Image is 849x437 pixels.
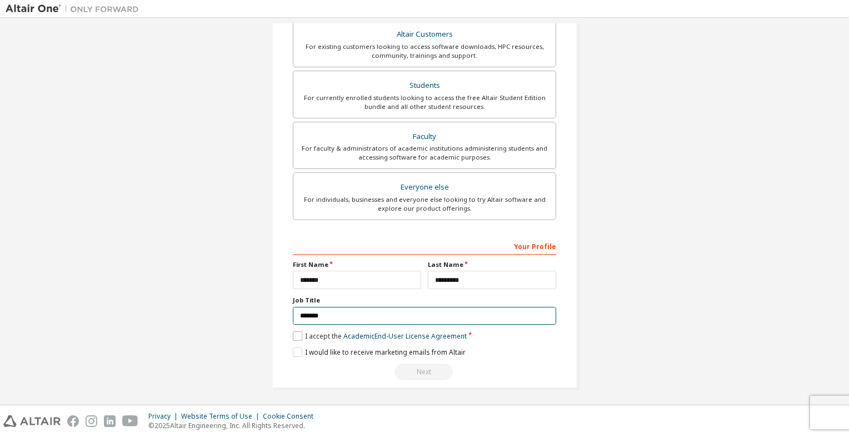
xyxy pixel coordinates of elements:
div: Privacy [148,412,181,421]
div: Cookie Consent [263,412,320,421]
div: Everyone else [300,180,549,195]
label: I accept the [293,331,467,341]
p: © 2025 Altair Engineering, Inc. All Rights Reserved. [148,421,320,430]
img: instagram.svg [86,415,97,427]
div: Altair Customers [300,27,549,42]
div: Read and acccept EULA to continue [293,364,556,380]
img: linkedin.svg [104,415,116,427]
img: youtube.svg [122,415,138,427]
img: facebook.svg [67,415,79,427]
label: Job Title [293,296,556,305]
div: Website Terms of Use [181,412,263,421]
img: altair_logo.svg [3,415,61,427]
div: For existing customers looking to access software downloads, HPC resources, community, trainings ... [300,42,549,60]
div: Your Profile [293,237,556,255]
div: For currently enrolled students looking to access the free Altair Student Edition bundle and all ... [300,93,549,111]
div: Faculty [300,129,549,145]
label: First Name [293,260,421,269]
div: For faculty & administrators of academic institutions administering students and accessing softwa... [300,144,549,162]
label: I would like to receive marketing emails from Altair [293,347,466,357]
div: For individuals, businesses and everyone else looking to try Altair software and explore our prod... [300,195,549,213]
div: Students [300,78,549,93]
label: Last Name [428,260,556,269]
img: Altair One [6,3,144,14]
a: Academic End-User License Agreement [343,331,467,341]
